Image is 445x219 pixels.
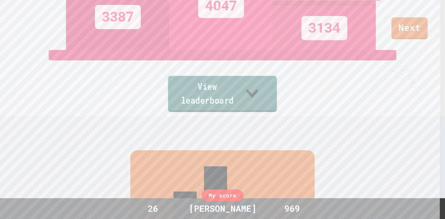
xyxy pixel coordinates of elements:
[95,5,141,29] div: 3387
[391,17,428,39] a: Next
[202,189,243,201] div: My score
[266,202,318,215] div: 969
[168,76,277,112] a: View leaderboard
[301,16,347,40] div: 3134
[127,202,179,215] div: 26
[182,202,264,215] div: [PERSON_NAME]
